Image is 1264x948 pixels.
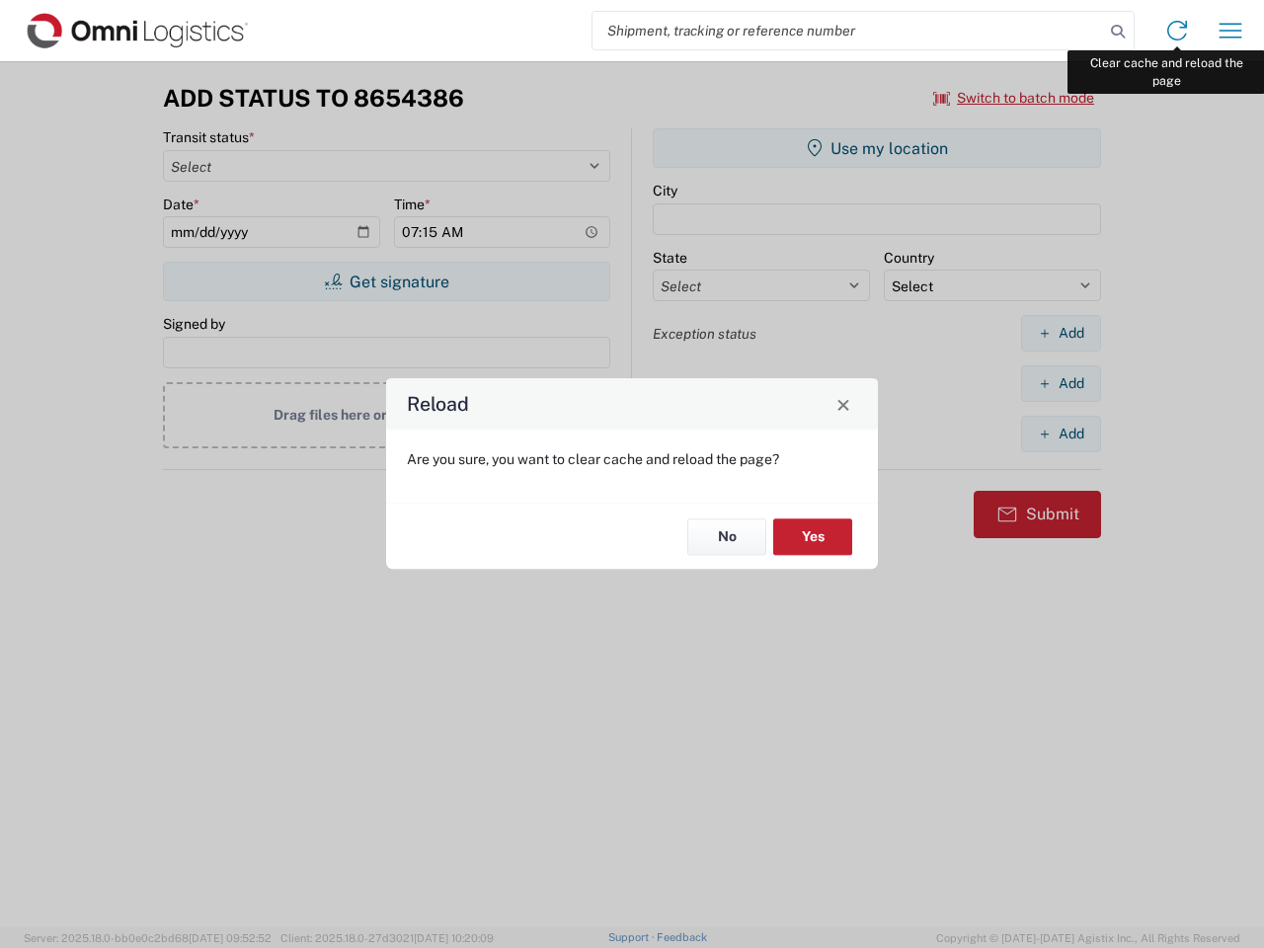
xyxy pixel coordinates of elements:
input: Shipment, tracking or reference number [592,12,1104,49]
h4: Reload [407,390,469,419]
button: Yes [773,518,852,555]
button: Close [829,390,857,418]
button: No [687,518,766,555]
p: Are you sure, you want to clear cache and reload the page? [407,450,857,468]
